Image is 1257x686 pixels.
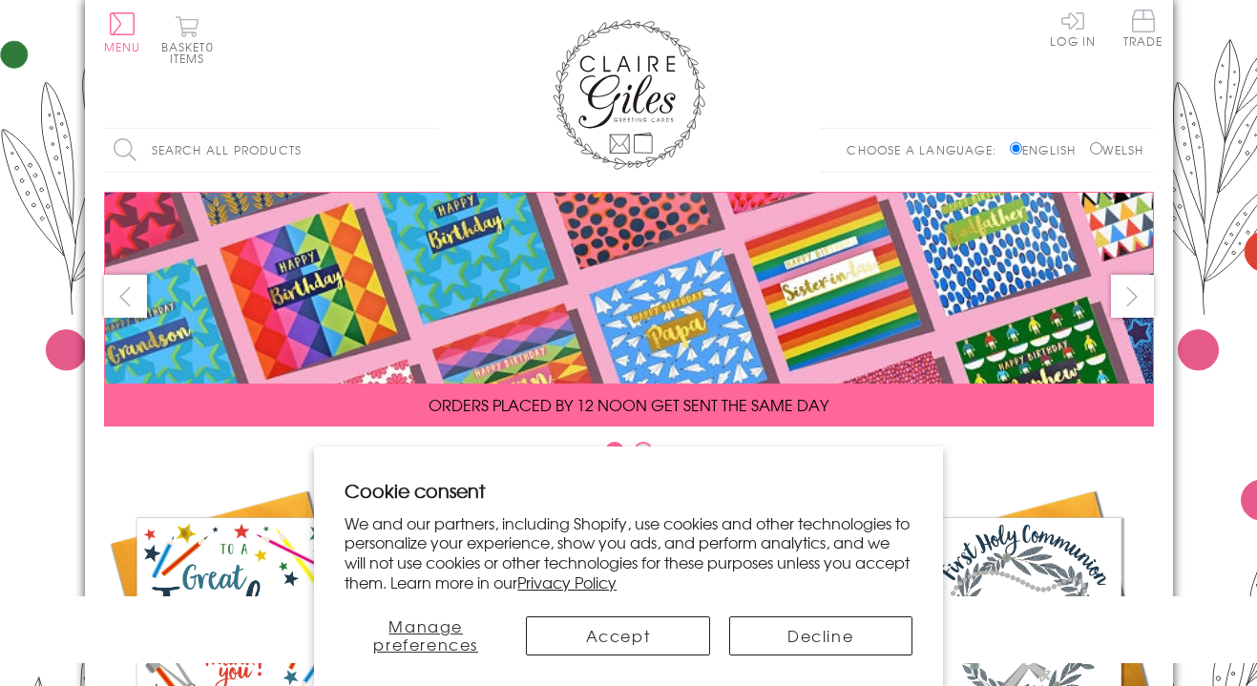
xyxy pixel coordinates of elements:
span: Menu [104,38,141,55]
p: We and our partners, including Shopify, use cookies and other technologies to personalize your ex... [345,513,912,592]
input: Search [419,129,438,172]
button: prev [104,275,147,318]
p: Choose a language: [847,141,1006,158]
span: ORDERS PLACED BY 12 NOON GET SENT THE SAME DAY [429,393,828,416]
button: Decline [729,616,912,655]
span: 0 items [170,38,214,67]
input: English [1010,142,1022,155]
span: Trade [1123,10,1163,47]
h2: Cookie consent [345,477,912,504]
button: Manage preferences [345,616,507,655]
input: Search all products [104,129,438,172]
button: Accept [526,616,709,655]
a: Privacy Policy [517,571,617,593]
img: Claire Giles Greetings Cards [553,19,705,170]
button: Basket0 items [161,15,214,64]
button: Menu [104,12,141,52]
input: Welsh [1090,142,1102,155]
span: Manage preferences [373,614,478,655]
button: next [1111,275,1154,318]
a: Log In [1050,10,1096,47]
button: Carousel Page 1 (Current Slide) [605,442,624,461]
label: Welsh [1090,141,1144,158]
label: English [1010,141,1085,158]
div: Carousel Pagination [104,441,1154,470]
a: Trade [1123,10,1163,51]
button: Carousel Page 2 [634,442,653,461]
